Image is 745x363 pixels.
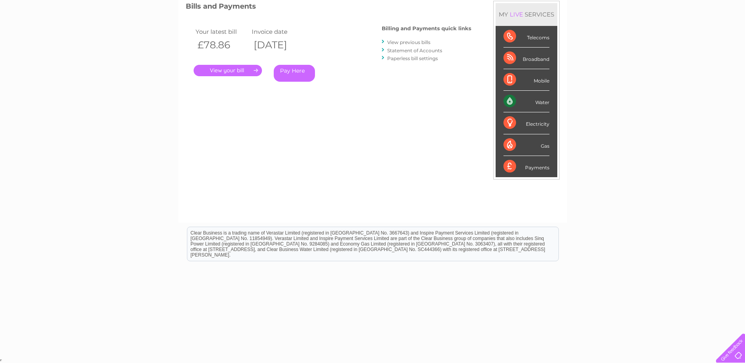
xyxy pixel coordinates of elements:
[693,33,712,39] a: Contact
[719,33,738,39] a: Log out
[503,156,549,177] div: Payments
[187,4,558,38] div: Clear Business is a trading name of Verastar Limited (registered in [GEOGRAPHIC_DATA] No. 3667643...
[250,26,306,37] td: Invoice date
[508,11,525,18] div: LIVE
[382,26,471,31] h4: Billing and Payments quick links
[26,20,66,44] img: logo.png
[387,39,430,45] a: View previous bills
[194,65,262,76] a: .
[274,65,315,82] a: Pay Here
[503,69,549,91] div: Mobile
[503,91,549,112] div: Water
[677,33,688,39] a: Blog
[194,26,250,37] td: Your latest bill
[387,48,442,53] a: Statement of Accounts
[496,3,557,26] div: MY SERVICES
[648,33,672,39] a: Telecoms
[250,37,306,53] th: [DATE]
[607,33,622,39] a: Water
[186,1,471,15] h3: Bills and Payments
[503,48,549,69] div: Broadband
[503,134,549,156] div: Gas
[194,37,250,53] th: £78.86
[503,112,549,134] div: Electricity
[626,33,644,39] a: Energy
[503,26,549,48] div: Telecoms
[597,4,651,14] a: 0333 014 3131
[387,55,438,61] a: Paperless bill settings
